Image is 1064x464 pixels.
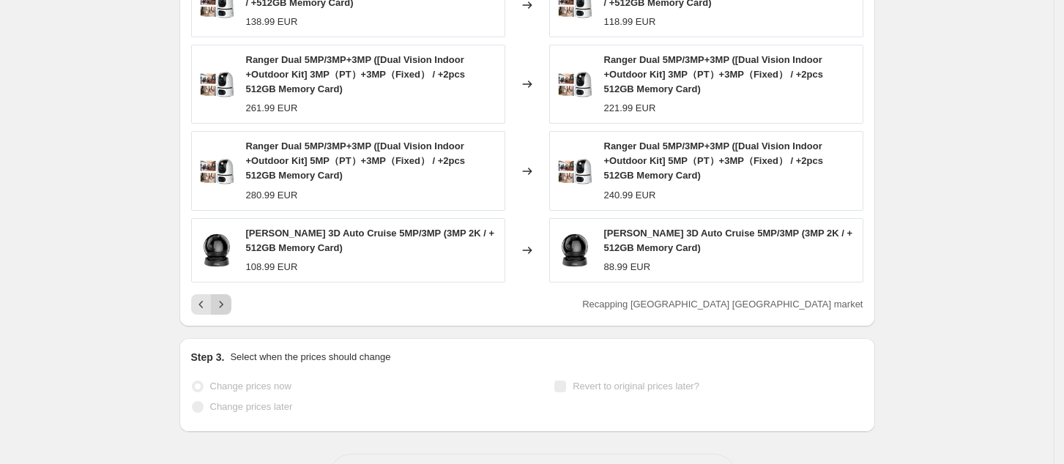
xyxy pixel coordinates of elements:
[210,381,291,392] span: Change prices now
[604,15,656,29] div: 118.99 EUR
[199,62,234,106] img: dual-vision-kit-380989_80x.jpg
[199,149,234,193] img: dual-vision-kit-380989_80x.jpg
[604,101,656,116] div: 221.99 EUR
[557,149,592,193] img: dual-vision-kit-380989_80x.jpg
[604,228,853,253] span: [PERSON_NAME] 3D Auto Cruise 5MP/3MP (3MP 2K / + 512GB Memory Card)
[246,188,298,203] div: 280.99 EUR
[246,141,465,181] span: Ranger Dual 5MP/3MP+3MP ([Dual Vision Indoor +Outdoor Kit] 5MP（PT）+3MP（Fixed） / +2pcs 512GB Memor...
[211,294,231,315] button: Next
[230,350,390,364] p: Select when the prices should change
[604,188,656,203] div: 240.99 EUR
[191,294,212,315] button: Previous
[582,299,863,310] span: Recapping [GEOGRAPHIC_DATA] [GEOGRAPHIC_DATA] market
[246,228,495,253] span: [PERSON_NAME] 3D Auto Cruise 5MP/3MP (3MP 2K / + 512GB Memory Card)
[604,141,823,181] span: Ranger Dual 5MP/3MP+3MP ([Dual Vision Indoor +Outdoor Kit] 5MP（PT）+3MP（Fixed） / +2pcs 512GB Memor...
[604,54,823,94] span: Ranger Dual 5MP/3MP+3MP ([Dual Vision Indoor +Outdoor Kit] 3MP（PT）+3MP（Fixed） / +2pcs 512GB Memor...
[246,101,298,116] div: 261.99 EUR
[573,381,699,392] span: Revert to original prices later?
[557,62,592,106] img: dual-vision-kit-380989_80x.jpg
[191,350,225,364] h2: Step 3.
[604,260,651,274] div: 88.99 EUR
[246,260,298,274] div: 108.99 EUR
[246,54,465,94] span: Ranger Dual 5MP/3MP+3MP ([Dual Vision Indoor +Outdoor Kit] 3MP（PT）+3MP（Fixed） / +2pcs 512GB Memor...
[246,15,298,29] div: 138.99 EUR
[210,401,293,412] span: Change prices later
[199,228,234,272] img: rex-3d-auto-cruise-5mp3mp-124636_80x.jpg
[557,228,592,272] img: rex-3d-auto-cruise-5mp3mp-124636_80x.jpg
[191,294,231,315] nav: Pagination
